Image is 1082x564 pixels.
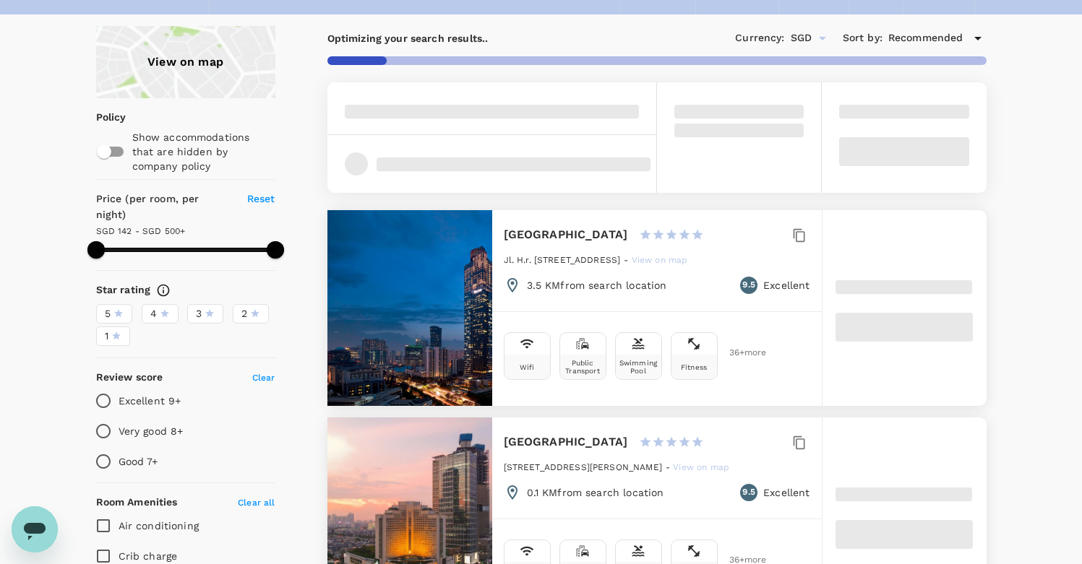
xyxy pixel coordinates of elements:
span: Crib charge [119,550,178,562]
p: Show accommodations that are hidden by company policy [132,130,274,173]
span: 3 [196,306,202,321]
a: View on map [673,461,729,472]
span: View on map [673,462,729,472]
h6: Star rating [96,282,151,298]
span: Jl. H.r. [STREET_ADDRESS] [504,255,621,265]
p: Policy [96,110,106,124]
span: 9.5 [742,278,755,292]
button: Open [812,28,833,48]
span: 36 + more [729,348,751,357]
h6: [GEOGRAPHIC_DATA] [504,432,628,452]
span: [STREET_ADDRESS][PERSON_NAME] [504,462,662,472]
iframe: Button to launch messaging window [12,506,58,552]
div: Wifi [520,363,535,371]
p: Excellent [763,485,810,500]
span: - [624,255,631,265]
h6: Room Amenities [96,495,178,511]
p: Very good 8+ [119,424,184,438]
span: Clear all [238,498,275,508]
div: Public Transport [563,359,603,375]
h6: Currency : [735,30,784,46]
span: 4 [150,306,157,321]
div: Fitness [681,363,707,371]
p: Optimizing your search results.. [327,31,489,45]
h6: Sort by : [843,30,883,46]
span: 9.5 [742,485,755,500]
span: View on map [632,255,688,265]
p: Good 7+ [119,454,158,469]
span: 1 [105,329,108,344]
span: 2 [241,306,247,321]
span: - [666,462,673,472]
h6: Review score [96,370,163,386]
a: View on map [632,253,688,265]
h6: [GEOGRAPHIC_DATA] [504,225,628,245]
p: 0.1 KM from search location [527,485,664,500]
span: Clear [252,373,275,383]
span: Reset [247,193,275,204]
svg: Star ratings are awarded to properties to represent the quality of services, facilities, and amen... [156,283,171,298]
span: Recommended [888,30,963,46]
div: Swimming Pool [619,359,658,375]
p: Excellent [763,278,810,292]
p: Excellent 9+ [119,394,181,408]
span: 5 [105,306,111,321]
span: Air conditioning [119,520,199,532]
span: SGD 142 - SGD 500+ [96,226,186,236]
h6: Price (per room, per night) [96,191,231,223]
a: View on map [96,26,275,98]
p: 3.5 KM from search location [527,278,667,292]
